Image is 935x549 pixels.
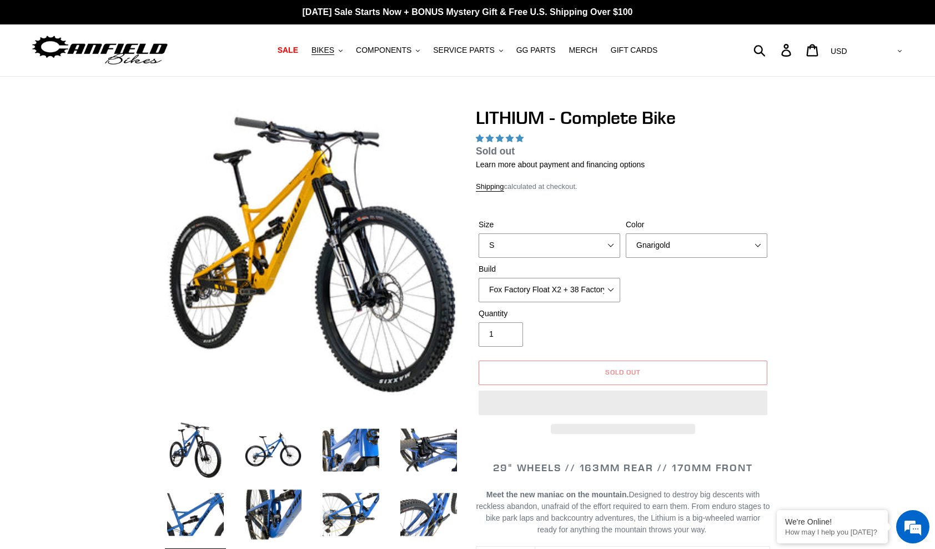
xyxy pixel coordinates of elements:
input: Search [760,38,788,62]
span: Sold out [605,368,641,376]
span: Sold out [476,146,515,157]
a: GG PARTS [511,43,561,58]
a: Shipping [476,182,504,192]
img: Load image into Gallery viewer, LITHIUM - Complete Bike [165,484,226,545]
span: 29" WHEELS // 163mm REAR // 170mm FRONT [493,461,752,474]
label: Build [479,263,620,275]
span: COMPONENTS [356,46,411,55]
h1: LITHIUM - Complete Bike [476,107,770,128]
span: BIKES [311,46,334,55]
span: . [705,525,707,534]
span: GIFT CARDS [611,46,658,55]
span: MERCH [569,46,597,55]
b: Meet the new maniac on the mountain. [486,490,629,499]
label: Color [626,219,767,231]
button: COMPONENTS [350,43,425,58]
img: Load image into Gallery viewer, LITHIUM - Complete Bike [398,484,459,545]
img: Load image into Gallery viewer, LITHIUM - Complete Bike [398,420,459,481]
a: MERCH [564,43,603,58]
img: Load image into Gallery viewer, LITHIUM - Complete Bike [320,420,381,481]
div: calculated at checkout. [476,181,770,192]
a: Learn more about payment and financing options [476,160,645,169]
button: SERVICE PARTS [428,43,508,58]
img: Load image into Gallery viewer, LITHIUM - Complete Bike [243,484,304,545]
a: GIFT CARDS [605,43,663,58]
span: Designed to destroy big descents with reckless abandon, unafraid of the effort required to earn t... [476,490,770,534]
img: Load image into Gallery viewer, LITHIUM - Complete Bike [165,420,226,481]
span: 5.00 stars [476,134,526,143]
img: Load image into Gallery viewer, LITHIUM - Complete Bike [243,420,304,481]
img: Canfield Bikes [31,33,169,68]
img: LITHIUM - Complete Bike [167,109,457,400]
button: Sold out [479,361,767,385]
img: Load image into Gallery viewer, LITHIUM - Complete Bike [320,484,381,545]
span: SALE [278,46,298,55]
a: SALE [272,43,304,58]
span: SERVICE PARTS [433,46,494,55]
label: Size [479,219,620,231]
button: BIKES [306,43,348,58]
p: How may I help you today? [785,528,879,536]
span: From enduro stages to bike park laps and backcountry adventures, the Lithium is a big-wheeled war... [486,502,770,534]
div: We're Online! [785,517,879,526]
label: Quantity [479,308,620,320]
span: GG PARTS [516,46,556,55]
